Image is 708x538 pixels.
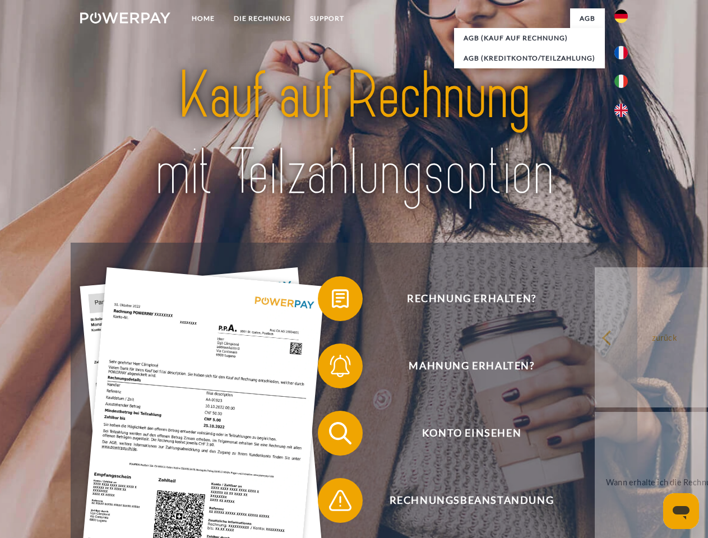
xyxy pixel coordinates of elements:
img: qb_search.svg [326,419,354,447]
img: it [614,75,628,88]
a: SUPPORT [300,8,354,29]
button: Konto einsehen [318,411,609,456]
span: Mahnung erhalten? [334,344,609,388]
img: logo-powerpay-white.svg [80,12,170,24]
img: title-powerpay_de.svg [107,54,601,215]
span: Rechnungsbeanstandung [334,478,609,523]
img: de [614,10,628,23]
span: Rechnung erhalten? [334,276,609,321]
a: agb [570,8,605,29]
a: AGB (Kreditkonto/Teilzahlung) [454,48,605,68]
img: qb_bell.svg [326,352,354,380]
button: Mahnung erhalten? [318,344,609,388]
a: DIE RECHNUNG [224,8,300,29]
img: qb_bill.svg [326,285,354,313]
img: en [614,104,628,117]
iframe: Schaltfläche zum Öffnen des Messaging-Fensters [663,493,699,529]
img: fr [614,46,628,59]
button: Rechnungsbeanstandung [318,478,609,523]
button: Rechnung erhalten? [318,276,609,321]
span: Konto einsehen [334,411,609,456]
a: Home [182,8,224,29]
img: qb_warning.svg [326,486,354,514]
a: AGB (Kauf auf Rechnung) [454,28,605,48]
